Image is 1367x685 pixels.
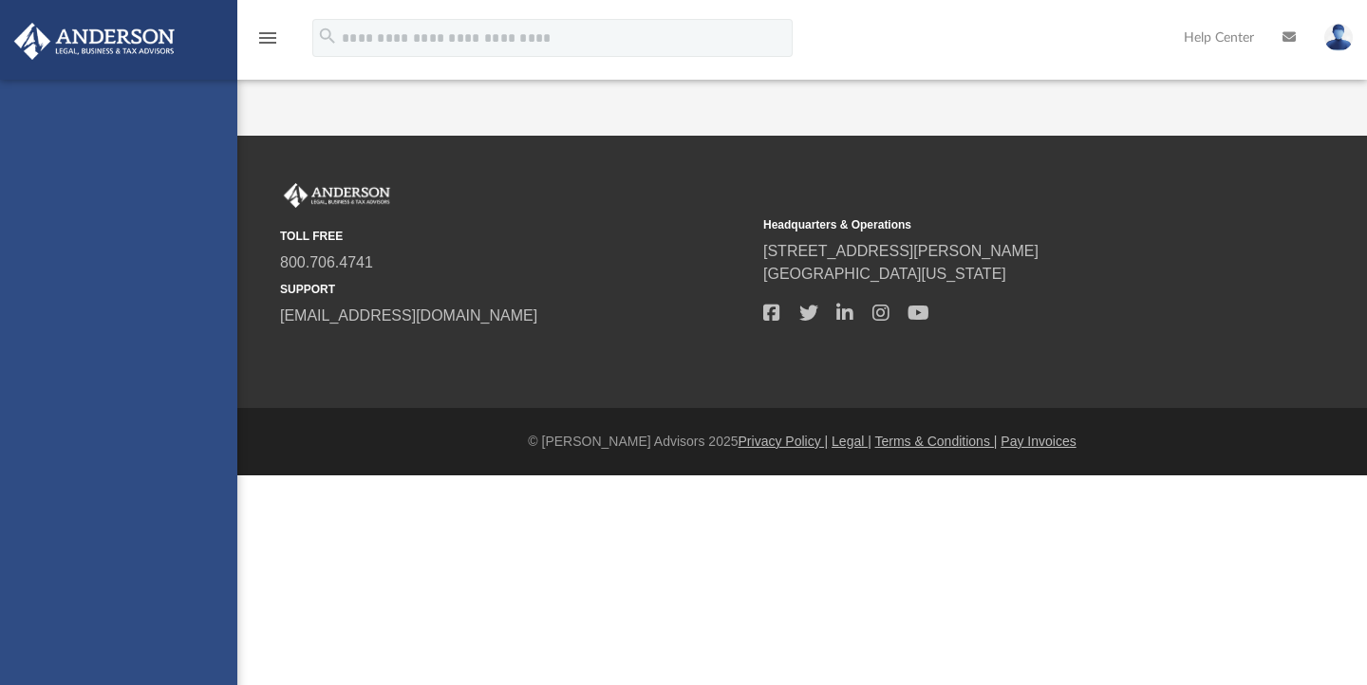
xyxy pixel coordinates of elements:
small: Headquarters & Operations [763,216,1233,233]
a: [EMAIL_ADDRESS][DOMAIN_NAME] [280,307,537,324]
a: 800.706.4741 [280,254,373,270]
img: Anderson Advisors Platinum Portal [280,183,394,208]
small: SUPPORT [280,281,750,298]
a: menu [256,36,279,49]
i: search [317,26,338,46]
a: [GEOGRAPHIC_DATA][US_STATE] [763,266,1006,282]
a: Pay Invoices [1001,434,1076,449]
small: TOLL FREE [280,228,750,245]
div: © [PERSON_NAME] Advisors 2025 [237,432,1367,452]
a: [STREET_ADDRESS][PERSON_NAME] [763,243,1039,259]
i: menu [256,27,279,49]
a: Terms & Conditions | [875,434,998,449]
a: Privacy Policy | [739,434,829,449]
img: User Pic [1324,24,1353,51]
a: Legal | [832,434,871,449]
img: Anderson Advisors Platinum Portal [9,23,180,60]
